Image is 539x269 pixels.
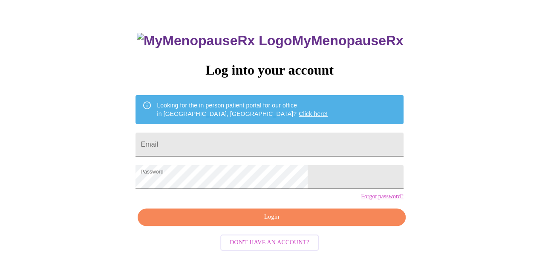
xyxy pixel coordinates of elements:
h3: MyMenopauseRx [137,33,404,49]
a: Forgot password? [361,193,404,200]
img: MyMenopauseRx Logo [137,33,292,49]
span: Don't have an account? [230,237,309,248]
h3: Log into your account [135,62,403,78]
span: Login [147,212,395,223]
div: Looking for the in person patient portal for our office in [GEOGRAPHIC_DATA], [GEOGRAPHIC_DATA]? [157,98,328,121]
a: Don't have an account? [218,238,321,246]
button: Login [138,208,405,226]
button: Don't have an account? [220,234,319,251]
a: Click here! [299,110,328,117]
